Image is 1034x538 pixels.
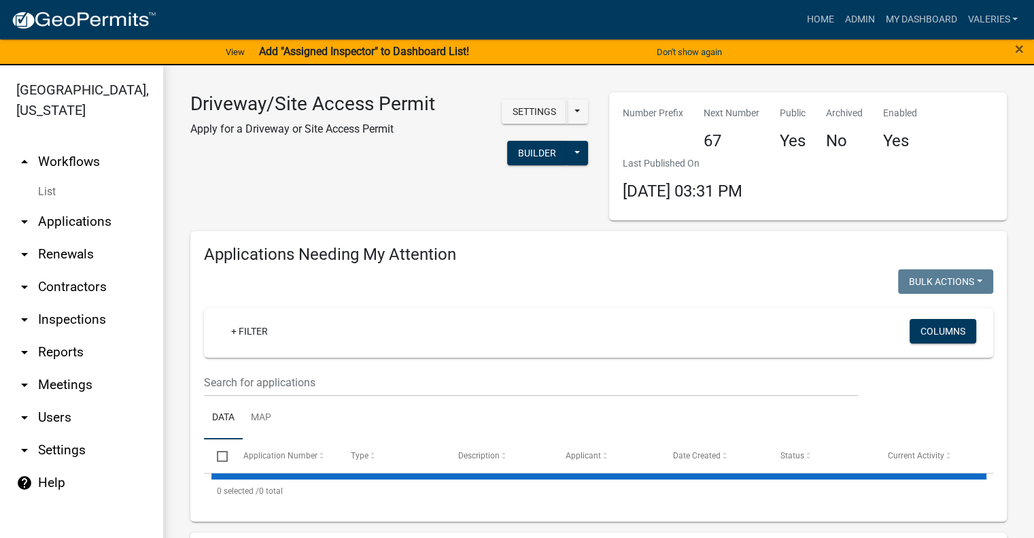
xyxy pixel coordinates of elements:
[190,121,435,137] p: Apply for a Driveway or Site Access Permit
[243,397,279,440] a: Map
[351,451,368,460] span: Type
[16,312,33,328] i: arrow_drop_down
[704,106,759,120] p: Next Number
[651,41,727,63] button: Don't show again
[337,439,445,472] datatable-header-cell: Type
[507,141,567,165] button: Builder
[204,245,993,265] h4: Applications Needing My Attention
[780,106,806,120] p: Public
[243,451,317,460] span: Application Number
[16,442,33,458] i: arrow_drop_down
[768,439,875,472] datatable-header-cell: Status
[826,106,863,120] p: Archived
[445,439,553,472] datatable-header-cell: Description
[16,279,33,295] i: arrow_drop_down
[230,439,337,472] datatable-header-cell: Application Number
[204,369,858,397] input: Search for applications
[883,106,917,120] p: Enabled
[16,475,33,491] i: help
[780,451,804,460] span: Status
[623,106,683,120] p: Number Prefix
[898,269,993,294] button: Bulk Actions
[458,451,500,460] span: Description
[204,397,243,440] a: Data
[16,214,33,230] i: arrow_drop_down
[16,246,33,263] i: arrow_drop_down
[16,409,33,426] i: arrow_drop_down
[875,439,982,472] datatable-header-cell: Current Activity
[704,131,759,151] h4: 67
[780,131,806,151] h4: Yes
[888,451,944,460] span: Current Activity
[553,439,660,472] datatable-header-cell: Applicant
[880,7,962,33] a: My Dashboard
[1015,41,1024,57] button: Close
[801,7,839,33] a: Home
[623,182,742,201] span: [DATE] 03:31 PM
[839,7,880,33] a: Admin
[673,451,721,460] span: Date Created
[204,439,230,472] datatable-header-cell: Select
[190,93,435,116] h3: Driveway/Site Access Permit
[623,156,742,171] p: Last Published On
[16,377,33,393] i: arrow_drop_down
[660,439,768,472] datatable-header-cell: Date Created
[258,45,468,58] strong: Add "Assigned Inspector" to Dashboard List!
[16,344,33,360] i: arrow_drop_down
[566,451,601,460] span: Applicant
[502,99,567,124] button: Settings
[1015,39,1024,58] span: ×
[217,486,259,496] span: 0 selected /
[220,319,279,343] a: + Filter
[204,474,993,508] div: 0 total
[883,131,917,151] h4: Yes
[962,7,1023,33] a: valeries
[910,319,976,343] button: Columns
[16,154,33,170] i: arrow_drop_up
[220,41,250,63] a: View
[826,131,863,151] h4: No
